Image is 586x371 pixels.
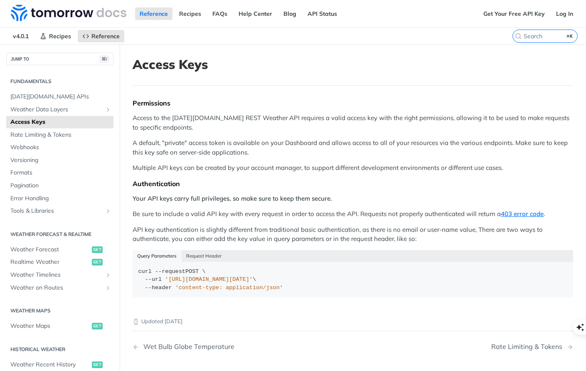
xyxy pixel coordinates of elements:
[133,194,332,202] strong: Your API keys carry full privileges, so make sure to keep them secure.
[133,334,573,359] nav: Pagination Controls
[92,361,103,368] span: get
[91,32,120,40] span: Reference
[10,322,90,330] span: Weather Maps
[105,285,111,291] button: Show subpages for Weather on Routes
[6,141,113,154] a: Webhooks
[133,113,573,132] p: Access to the [DATE][DOMAIN_NAME] REST Weather API requires a valid access key with the right per...
[6,320,113,332] a: Weather Mapsget
[234,7,277,20] a: Help Center
[6,256,113,268] a: Realtime Weatherget
[501,210,544,218] a: 403 error code
[491,343,566,351] div: Rate Limiting & Tokens
[78,30,124,42] a: Reference
[175,7,206,20] a: Recipes
[479,7,549,20] a: Get Your Free API Key
[10,118,111,126] span: Access Keys
[279,7,301,20] a: Blog
[208,7,232,20] a: FAQs
[6,282,113,294] a: Weather on RoutesShow subpages for Weather on Routes
[6,231,113,238] h2: Weather Forecast & realtime
[8,30,33,42] span: v4.0.1
[10,194,111,203] span: Error Handling
[6,91,113,103] a: [DATE][DOMAIN_NAME] APIs
[6,205,113,217] a: Tools & LibrariesShow subpages for Tools & Libraries
[135,7,172,20] a: Reference
[303,7,342,20] a: API Status
[6,307,113,314] h2: Weather Maps
[138,268,152,275] span: curl
[10,361,90,369] span: Weather Recent History
[133,179,573,188] div: Authentication
[139,343,234,351] div: Wet Bulb Globe Temperature
[552,7,578,20] a: Log In
[133,163,573,173] p: Multiple API keys can be created by your account manager, to support different development enviro...
[165,276,253,283] span: '[URL][DOMAIN_NAME][DATE]'
[10,169,111,177] span: Formats
[49,32,71,40] span: Recipes
[100,56,109,63] span: ⌘/
[10,246,90,254] span: Weather Forecast
[491,343,573,351] a: Next Page: Rate Limiting & Tokens
[182,250,227,262] button: Request Header
[133,138,573,157] p: A default, "private" access token is available on your Dashboard and allows access to all of your...
[6,192,113,205] a: Error Handling
[10,258,90,266] span: Realtime Weather
[6,103,113,116] a: Weather Data LayersShow subpages for Weather Data Layers
[10,143,111,152] span: Webhooks
[105,272,111,278] button: Show subpages for Weather Timelines
[10,284,103,292] span: Weather on Routes
[133,317,573,326] p: Updated [DATE]
[92,246,103,253] span: get
[6,269,113,281] a: Weather TimelinesShow subpages for Weather Timelines
[92,259,103,265] span: get
[133,343,321,351] a: Previous Page: Wet Bulb Globe Temperature
[6,129,113,141] a: Rate Limiting & Tokens
[175,285,283,291] span: 'content-type: application/json'
[92,323,103,329] span: get
[10,106,103,114] span: Weather Data Layers
[6,167,113,179] a: Formats
[10,131,111,139] span: Rate Limiting & Tokens
[133,225,573,244] p: API key authentication is slightly different from traditional basic authentication, as there is n...
[6,78,113,85] h2: Fundamentals
[10,271,103,279] span: Weather Timelines
[6,179,113,192] a: Pagination
[6,359,113,371] a: Weather Recent Historyget
[6,53,113,65] button: JUMP TO⌘/
[105,208,111,214] button: Show subpages for Tools & Libraries
[138,268,568,292] div: POST \ \
[10,156,111,165] span: Versioning
[133,99,573,107] div: Permissions
[10,182,111,190] span: Pagination
[6,243,113,256] a: Weather Forecastget
[133,57,573,72] h1: Access Keys
[6,116,113,128] a: Access Keys
[6,154,113,167] a: Versioning
[515,33,522,39] svg: Search
[10,207,103,215] span: Tools & Libraries
[35,30,76,42] a: Recipes
[155,268,185,275] span: --request
[11,5,126,21] img: Tomorrow.io Weather API Docs
[6,346,113,353] h2: Historical Weather
[105,106,111,113] button: Show subpages for Weather Data Layers
[565,32,575,40] kbd: ⌘K
[145,285,172,291] span: --header
[10,93,111,101] span: [DATE][DOMAIN_NAME] APIs
[145,276,162,283] span: --url
[133,209,573,219] p: Be sure to include a valid API key with every request in order to access the API. Requests not pr...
